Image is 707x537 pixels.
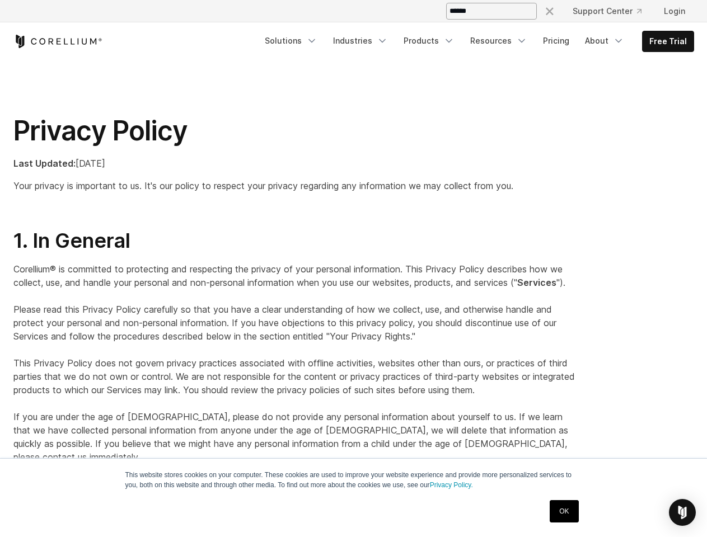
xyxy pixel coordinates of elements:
strong: Last Updated: [13,158,76,169]
div: Open Intercom Messenger [669,499,696,526]
a: Login [655,1,694,21]
a: Pricing [536,31,576,51]
p: [DATE] [13,157,577,170]
a: Solutions [258,31,324,51]
p: Your privacy is important to us. It's our policy to respect your privacy regarding any informatio... [13,179,577,192]
a: Corellium Home [13,35,102,48]
h1: Privacy Policy [13,114,577,148]
a: Free Trial [643,31,694,51]
h2: 1. In General [13,228,577,253]
a: Support Center [564,1,650,21]
p: Corellium® is committed to protecting and respecting the privacy of your personal information. Th... [13,262,577,464]
div: × [544,2,555,18]
a: OK [550,500,578,522]
a: Privacy Policy. [430,481,473,489]
a: About [578,31,631,51]
strong: Services [517,277,556,288]
a: Resources [463,31,534,51]
div: Navigation Menu [530,1,694,21]
a: Products [397,31,461,51]
button: Search [539,1,559,21]
div: Navigation Menu [258,31,694,52]
a: Industries [326,31,395,51]
p: This website stores cookies on your computer. These cookies are used to improve your website expe... [125,470,582,490]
